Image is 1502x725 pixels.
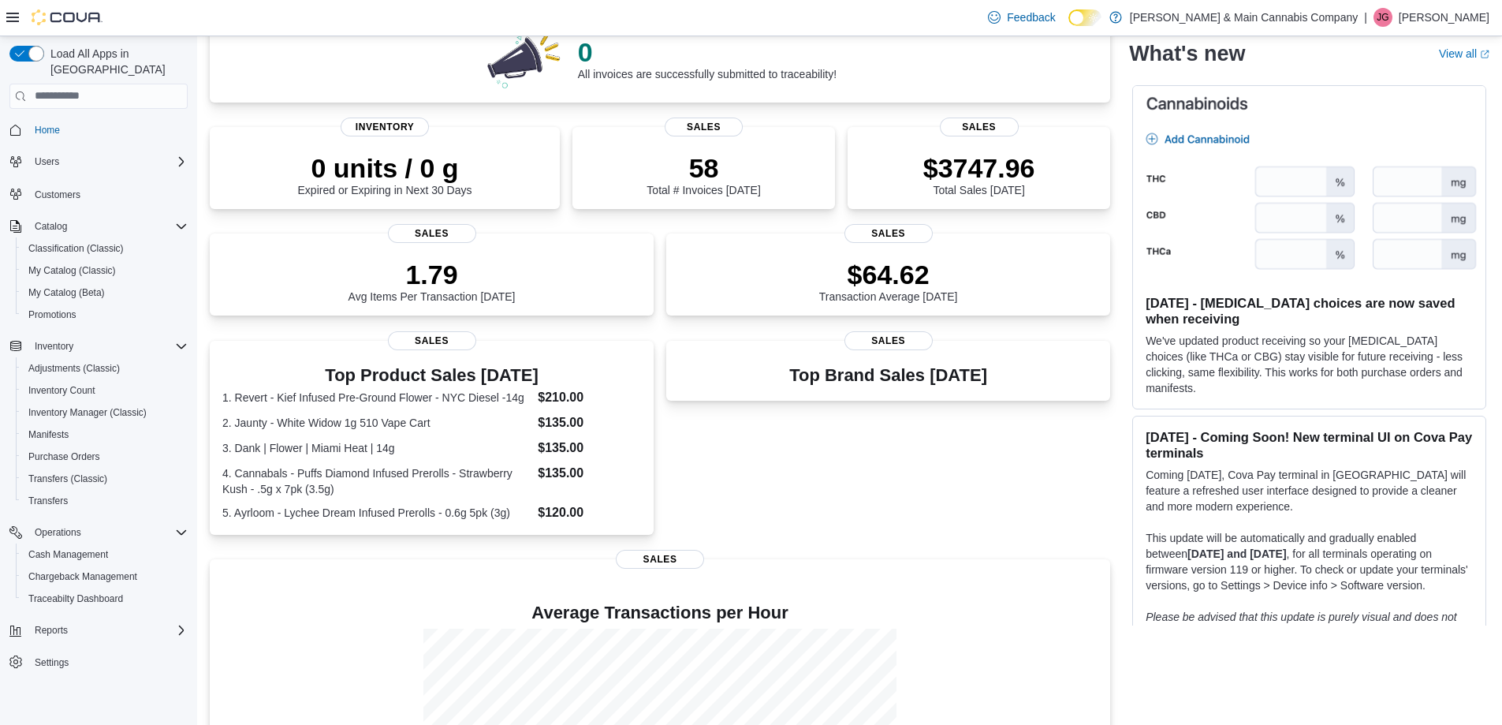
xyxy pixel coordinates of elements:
[298,152,472,184] p: 0 units / 0 g
[3,521,194,544] button: Operations
[1439,47,1489,60] a: View allExternal link
[222,440,531,456] dt: 3. Dank | Flower | Miami Heat | 14g
[16,402,194,424] button: Inventory Manager (Classic)
[28,384,95,397] span: Inventory Count
[348,259,516,303] div: Avg Items Per Transaction [DATE]
[1146,295,1473,327] h3: [DATE] - [MEDICAL_DATA] choices are now saved when receiving
[22,261,188,280] span: My Catalog (Classic)
[22,545,114,564] a: Cash Management
[22,283,111,302] a: My Catalog (Beta)
[22,491,188,510] span: Transfers
[28,652,188,672] span: Settings
[44,46,188,77] span: Load All Apps in [GEOGRAPHIC_DATA]
[538,464,641,483] dd: $135.00
[3,215,194,237] button: Catalog
[16,282,194,304] button: My Catalog (Beta)
[28,523,188,542] span: Operations
[3,151,194,173] button: Users
[3,619,194,641] button: Reports
[665,118,744,136] span: Sales
[1480,50,1489,59] svg: External link
[9,112,188,715] nav: Complex example
[647,152,760,184] p: 58
[348,259,516,290] p: 1.79
[28,152,188,171] span: Users
[1129,41,1245,66] h2: What's new
[35,220,67,233] span: Catalog
[28,473,107,485] span: Transfers (Classic)
[28,653,75,672] a: Settings
[22,381,102,400] a: Inventory Count
[16,544,194,566] button: Cash Management
[22,425,188,444] span: Manifests
[616,550,704,569] span: Sales
[22,469,188,488] span: Transfers (Classic)
[222,390,531,405] dt: 1. Revert - Kief Infused Pre-Ground Flower - NYC Diesel -14g
[1130,8,1358,27] p: [PERSON_NAME] & Main Cannabis Company
[28,523,88,542] button: Operations
[923,152,1035,196] div: Total Sales [DATE]
[28,264,116,277] span: My Catalog (Classic)
[22,403,153,422] a: Inventory Manager (Classic)
[1007,9,1055,25] span: Feedback
[35,340,73,353] span: Inventory
[16,237,194,260] button: Classification (Classic)
[28,495,68,507] span: Transfers
[1068,9,1101,26] input: Dark Mode
[22,469,114,488] a: Transfers (Classic)
[1146,429,1473,461] h3: [DATE] - Coming Soon! New terminal UI on Cova Pay terminals
[16,468,194,490] button: Transfers (Classic)
[28,337,80,356] button: Inventory
[578,36,837,68] p: 0
[28,337,188,356] span: Inventory
[28,621,74,640] button: Reports
[35,124,60,136] span: Home
[16,260,194,282] button: My Catalog (Classic)
[222,465,531,497] dt: 4. Cannabals - Puffs Diamond Infused Prerolls - Strawberry Kush - .5g x 7pk (3.5g)
[22,261,122,280] a: My Catalog (Classic)
[22,359,188,378] span: Adjustments (Classic)
[341,118,429,136] span: Inventory
[35,155,59,168] span: Users
[28,120,188,140] span: Home
[982,2,1061,33] a: Feedback
[1377,8,1388,27] span: JG
[844,331,933,350] span: Sales
[1146,467,1473,514] p: Coming [DATE], Cova Pay terminal in [GEOGRAPHIC_DATA] will feature a refreshed user interface des...
[923,152,1035,184] p: $3747.96
[647,152,760,196] div: Total # Invoices [DATE]
[22,589,188,608] span: Traceabilty Dashboard
[789,366,987,385] h3: Top Brand Sales [DATE]
[16,304,194,326] button: Promotions
[1146,611,1457,639] em: Please be advised that this update is purely visual and does not impact payment functionality.
[28,362,120,375] span: Adjustments (Classic)
[28,308,76,321] span: Promotions
[22,567,143,586] a: Chargeback Management
[940,118,1019,136] span: Sales
[16,357,194,379] button: Adjustments (Classic)
[819,259,958,303] div: Transaction Average [DATE]
[22,567,188,586] span: Chargeback Management
[22,381,188,400] span: Inventory Count
[28,242,124,255] span: Classification (Classic)
[22,239,130,258] a: Classification (Classic)
[298,152,472,196] div: Expired or Expiring in Next 30 Days
[222,366,641,385] h3: Top Product Sales [DATE]
[16,446,194,468] button: Purchase Orders
[28,121,66,140] a: Home
[16,566,194,588] button: Chargeback Management
[1373,8,1392,27] div: Julie Garcia
[35,624,68,637] span: Reports
[538,413,641,432] dd: $135.00
[3,335,194,357] button: Inventory
[222,505,531,521] dt: 5. Ayrloom - Lychee Dream Infused Prerolls - 0.6g 5pk (3g)
[1364,8,1367,27] p: |
[32,9,102,25] img: Cova
[28,570,137,583] span: Chargeback Management
[222,415,531,431] dt: 2. Jaunty - White Widow 1g 510 Vape Cart
[22,239,188,258] span: Classification (Classic)
[16,588,194,610] button: Traceabilty Dashboard
[16,379,194,402] button: Inventory Count
[28,217,188,236] span: Catalog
